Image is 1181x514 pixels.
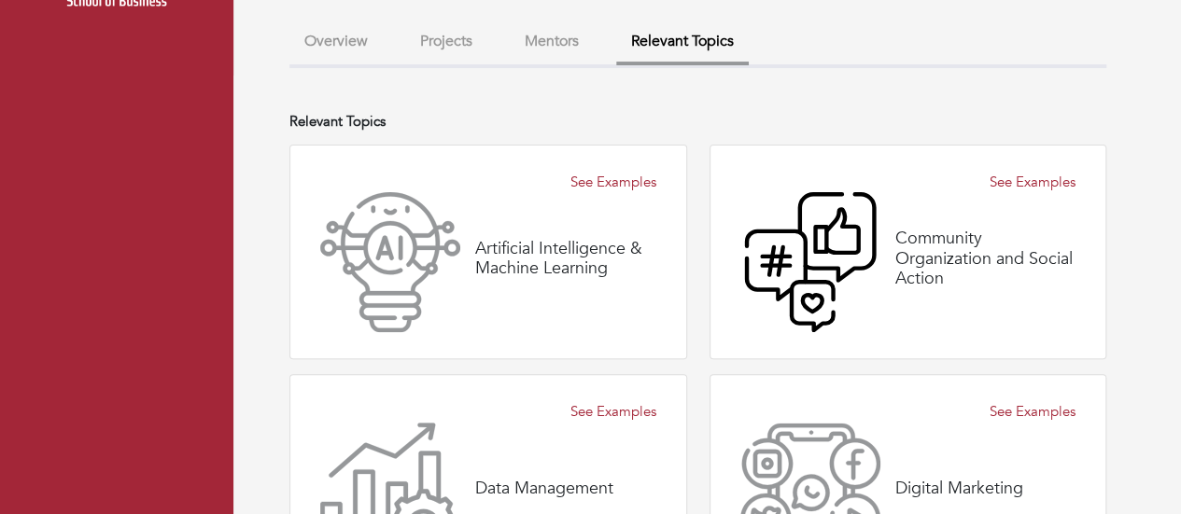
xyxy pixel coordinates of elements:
h4: Data Management [475,479,613,499]
button: Relevant Topics [616,21,749,65]
h4: Community Organization and Social Action [895,229,1076,289]
a: See Examples [570,401,656,423]
a: See Examples [990,172,1076,193]
button: Projects [405,21,487,62]
button: Mentors [510,21,594,62]
button: Overview [289,21,383,62]
a: See Examples [990,401,1076,423]
h4: Artificial Intelligence & Machine Learning [475,239,656,279]
a: See Examples [570,172,656,193]
h6: Relevant Topics [289,113,1106,130]
h4: Digital Marketing [895,479,1023,499]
